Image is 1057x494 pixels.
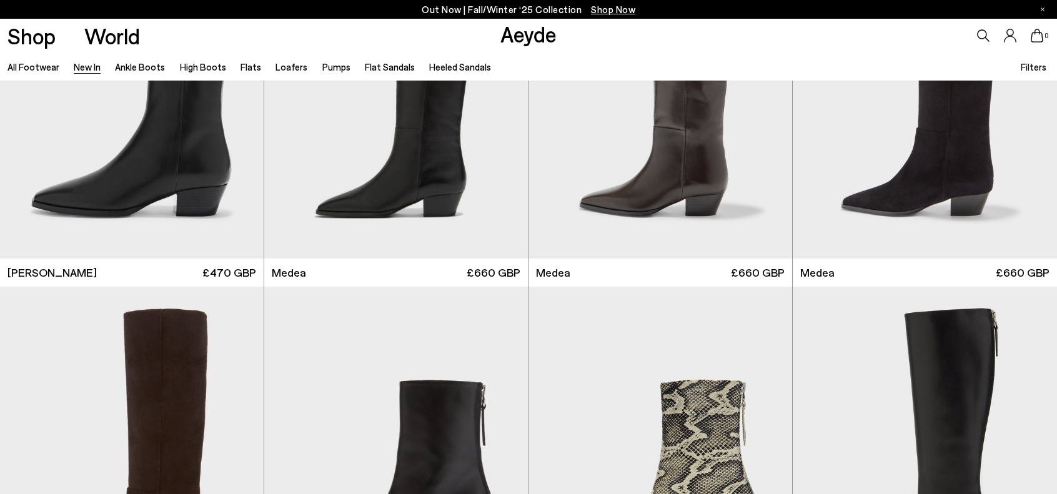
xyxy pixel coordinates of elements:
[467,265,520,280] span: £660 GBP
[365,61,415,72] a: Flat Sandals
[202,265,256,280] span: £470 GBP
[322,61,350,72] a: Pumps
[996,265,1050,280] span: £660 GBP
[1043,32,1050,39] span: 0
[84,25,140,47] a: World
[731,265,785,280] span: £660 GBP
[272,265,306,280] span: Medea
[7,25,56,47] a: Shop
[74,61,101,72] a: New In
[180,61,226,72] a: High Boots
[1031,29,1043,42] a: 0
[241,61,261,72] a: Flats
[422,2,635,17] p: Out Now | Fall/Winter ‘25 Collection
[264,259,528,287] a: Medea £660 GBP
[528,259,792,287] a: Medea £660 GBP
[1021,61,1046,72] span: Filters
[7,265,97,280] span: [PERSON_NAME]
[536,265,570,280] span: Medea
[591,4,635,15] span: Navigate to /collections/new-in
[800,265,835,280] span: Medea
[500,21,557,47] a: Aeyde
[429,61,491,72] a: Heeled Sandals
[115,61,165,72] a: Ankle Boots
[793,259,1057,287] a: Medea £660 GBP
[275,61,307,72] a: Loafers
[7,61,59,72] a: All Footwear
